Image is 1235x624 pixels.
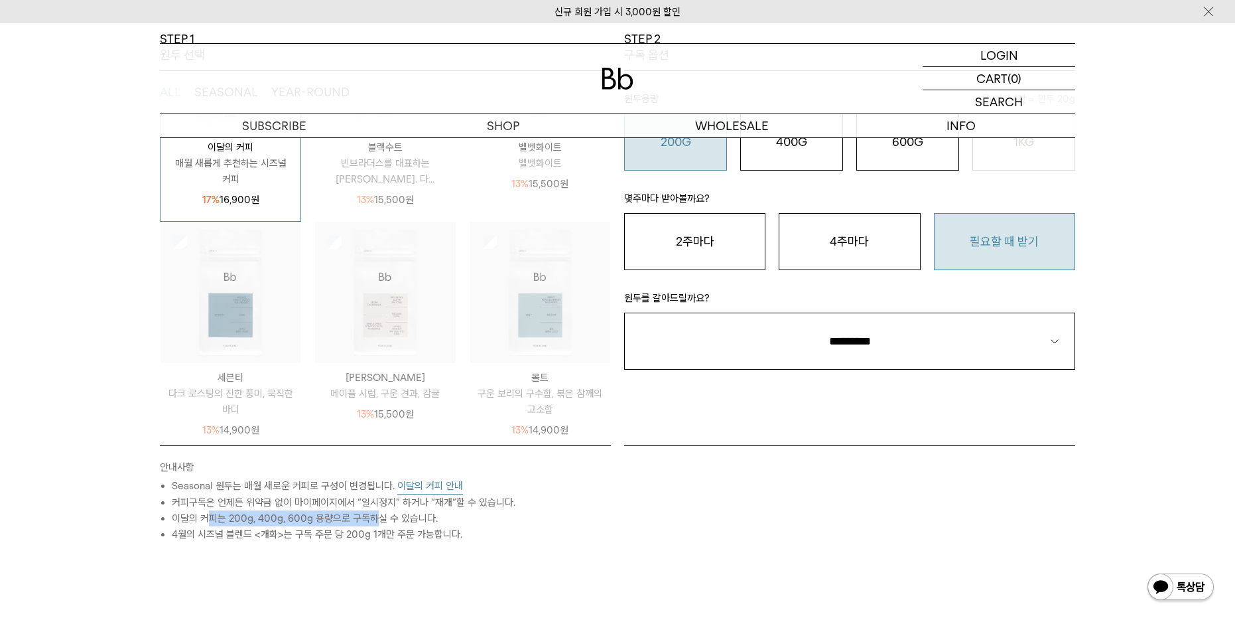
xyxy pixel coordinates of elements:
span: 원 [560,424,568,436]
p: 16,900 [202,192,259,208]
span: 13% [202,424,220,436]
span: 원 [405,194,414,206]
span: 13% [511,178,529,190]
button: 600G [856,114,959,171]
p: 벨벳화이트 [470,139,610,155]
p: 몰트 [470,370,610,386]
o: 400G [776,135,807,149]
p: 15,500 [357,192,414,208]
span: 17% [202,194,220,206]
p: 14,900 [511,422,568,438]
li: 4월의 시즈널 블렌드 <개화>는 구독 주문 당 200g 1개만 주문 가능합니다. [172,526,611,542]
p: [PERSON_NAME] [315,370,455,386]
button: 4주마다 [779,213,920,270]
a: SUBSCRIBE [160,114,389,137]
span: 13% [511,424,529,436]
p: 블랙수트 [315,139,455,155]
o: 1KG [1013,135,1034,149]
button: 2주마다 [624,213,765,270]
img: 상품이미지 [315,222,455,362]
button: 200G [624,114,727,171]
p: INFO [846,114,1075,137]
img: 로고 [602,68,633,90]
img: 카카오톡 채널 1:1 채팅 버튼 [1146,572,1215,604]
a: 신규 회원 가입 시 3,000원 할인 [554,6,681,18]
span: 원 [405,408,414,420]
o: 200G [661,135,691,149]
o: 600G [892,135,923,149]
p: WHOLESALE [617,114,846,137]
span: 원 [560,178,568,190]
li: Seasonal 원두는 매월 새로운 커피로 구성이 변경됩니다. [172,478,611,495]
p: SEARCH [975,90,1023,114]
a: LOGIN [923,44,1075,67]
a: SHOP [389,114,617,137]
p: 빈브라더스를 대표하는 [PERSON_NAME]. 다... [315,155,455,187]
button: 이달의 커피 안내 [397,478,463,495]
img: 상품이미지 [470,222,610,362]
p: 다크 로스팅의 진한 풍미, 묵직한 바디 [161,386,300,418]
p: CART [976,67,1007,90]
span: 원 [251,424,259,436]
span: 13% [357,194,374,206]
p: 안내사항 [160,459,611,478]
p: 15,500 [511,176,568,192]
a: CART (0) [923,67,1075,90]
p: 원두를 갈아드릴까요? [624,290,1075,313]
button: 필요할 때 받기 [934,213,1075,270]
p: 몇주마다 받아볼까요? [624,191,1075,213]
p: 15,500 [357,406,414,422]
p: (0) [1007,67,1021,90]
p: 이달의 커피 [161,139,300,155]
p: LOGIN [980,44,1018,66]
p: 벨벳화이트 [470,155,610,171]
p: 구운 보리의 구수함, 볶은 참깨의 고소함 [470,386,610,418]
button: 1KG [972,114,1075,171]
img: 상품이미지 [161,222,300,362]
p: 메이플 시럽, 구운 견과, 감귤 [315,386,455,402]
li: 커피구독은 언제든 위약금 없이 마이페이지에서 “일시정지” 하거나 “재개”할 수 있습니다. [172,495,611,510]
span: 원 [251,194,259,206]
button: 400G [740,114,843,171]
span: 13% [357,408,374,420]
li: 이달의 커피는 200g, 400g, 600g 용량으로 구독하실 수 있습니다. [172,510,611,526]
p: 매월 새롭게 추천하는 시즈널 커피 [161,155,300,187]
p: 14,900 [202,422,259,438]
p: 세븐티 [161,370,300,386]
